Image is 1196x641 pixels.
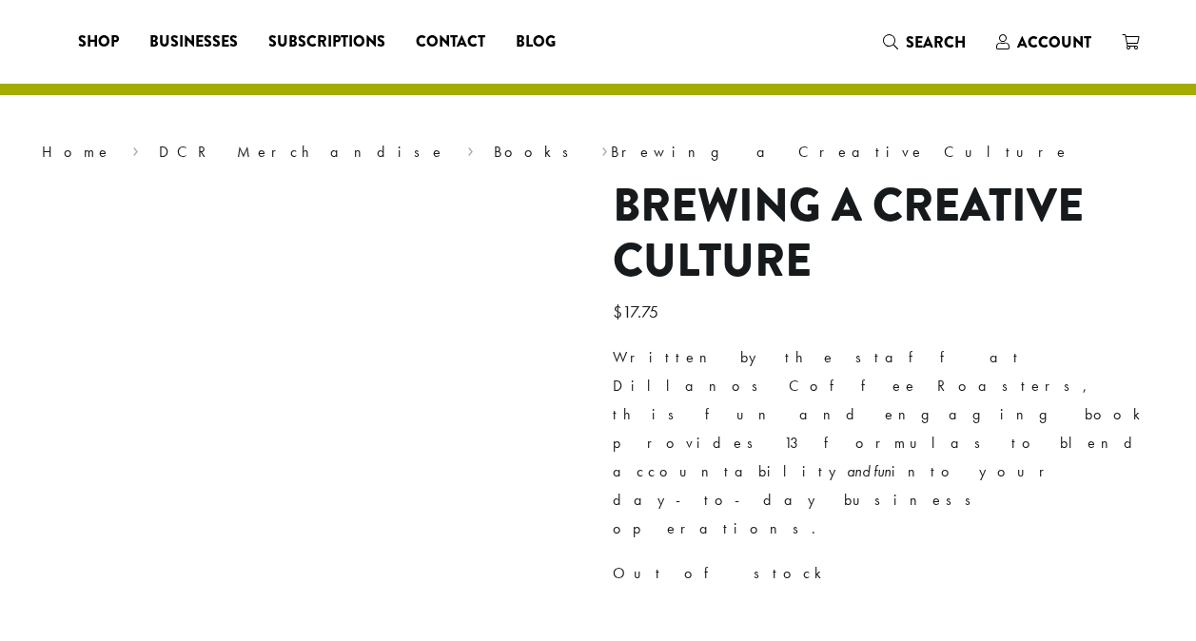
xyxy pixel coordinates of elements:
[613,179,1155,288] h1: Brewing a Creative Culture
[1017,31,1091,53] span: Account
[516,30,556,54] span: Blog
[847,461,892,481] i: and fun
[416,30,485,54] span: Contact
[42,142,112,162] a: Home
[78,30,119,54] span: Shop
[613,301,663,322] bdi: 17.75
[613,343,1155,544] p: Written by the staff at Dillanos Coffee Roasters, this fun and engaging book provides 13 formulas...
[149,30,238,54] span: Businesses
[613,559,1155,588] p: Out of stock
[268,30,385,54] span: Subscriptions
[467,134,474,164] span: ›
[494,142,581,162] a: Books
[159,142,446,162] a: DCR Merchandise
[132,134,139,164] span: ›
[613,301,622,322] span: $
[601,134,608,164] span: ›
[906,31,966,53] span: Search
[42,141,1155,164] nav: Breadcrumb
[868,27,981,58] a: Search
[63,27,134,57] a: Shop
